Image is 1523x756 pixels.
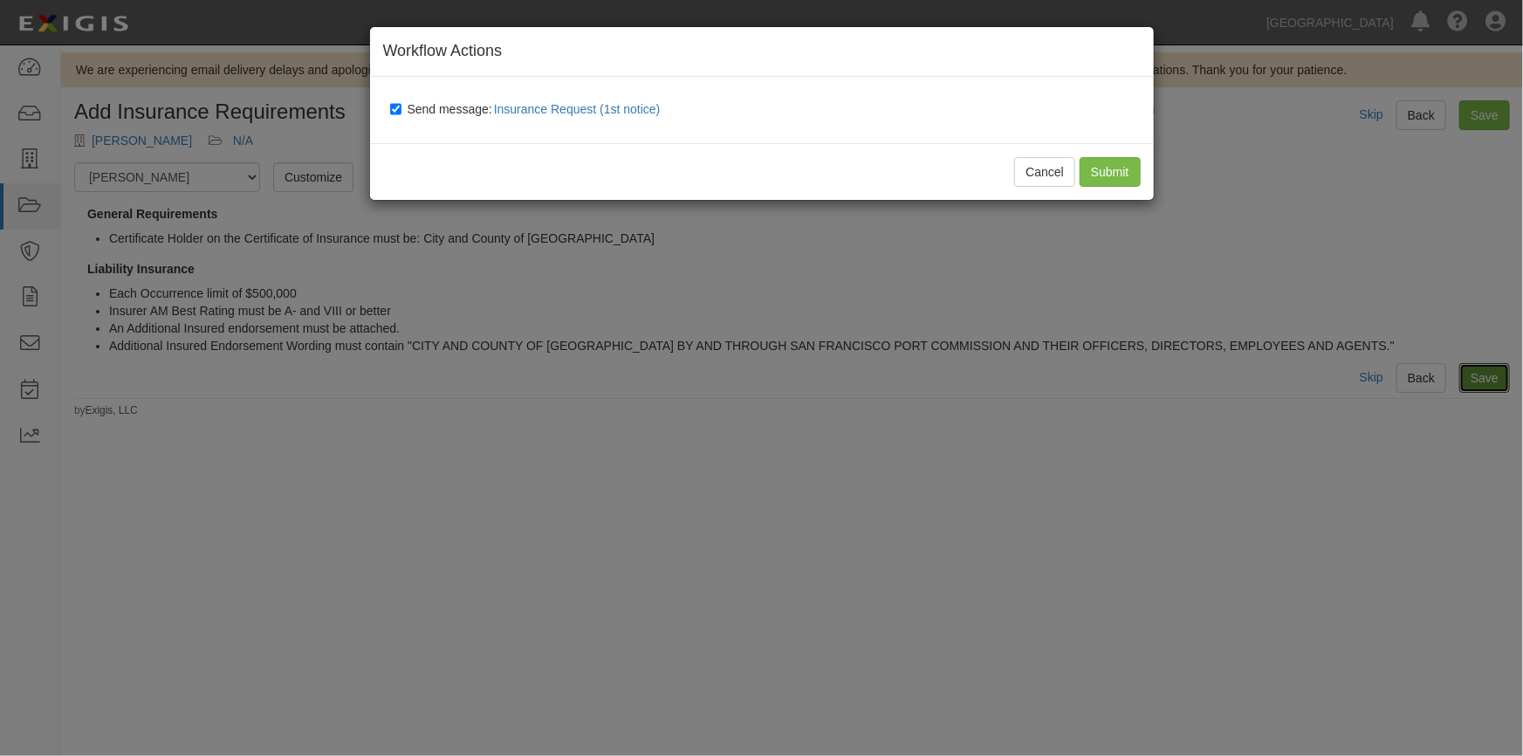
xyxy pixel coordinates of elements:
input: Submit [1080,157,1141,187]
button: Cancel [1014,157,1075,187]
button: Send message: [492,98,668,120]
input: Send message:Insurance Request (1st notice) [390,102,401,116]
span: Insurance Request (1st notice) [494,102,661,116]
span: Send message: [408,102,668,116]
h4: Workflow Actions [383,40,1141,63]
